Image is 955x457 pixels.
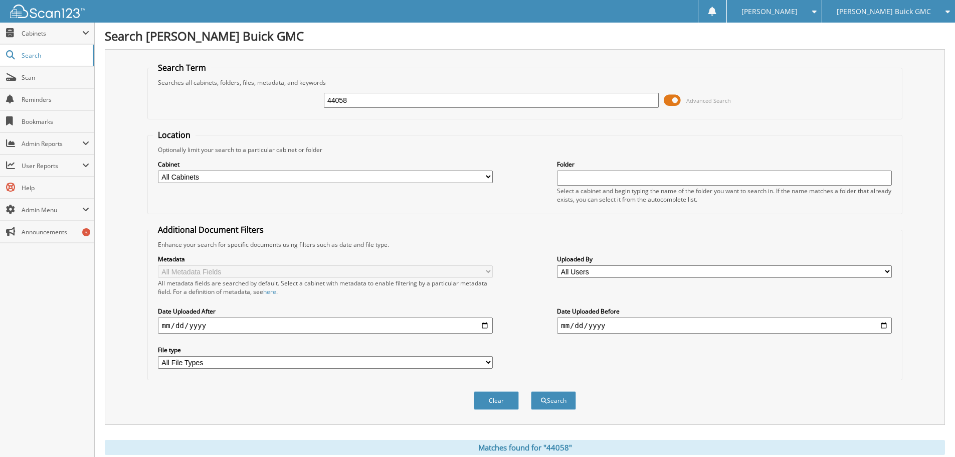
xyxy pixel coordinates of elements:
[686,97,731,104] span: Advanced Search
[22,95,89,104] span: Reminders
[158,160,493,169] label: Cabinet
[741,9,798,15] span: [PERSON_NAME]
[557,307,892,316] label: Date Uploaded Before
[158,318,493,334] input: start
[22,184,89,192] span: Help
[82,228,90,236] div: 3
[153,62,211,73] legend: Search Term
[474,391,519,410] button: Clear
[153,224,269,235] legend: Additional Document Filters
[153,78,897,87] div: Searches all cabinets, folders, files, metadata, and keywords
[22,162,82,170] span: User Reports
[22,228,89,236] span: Announcements
[22,51,88,60] span: Search
[105,28,945,44] h1: Search [PERSON_NAME] Buick GMC
[10,5,85,18] img: scan123-logo-white.svg
[22,139,82,148] span: Admin Reports
[263,287,276,296] a: here
[158,255,493,263] label: Metadata
[153,240,897,249] div: Enhance your search for specific documents using filters such as date and file type.
[22,29,82,38] span: Cabinets
[105,440,945,455] div: Matches found for "44058"
[22,117,89,126] span: Bookmarks
[557,187,892,204] div: Select a cabinet and begin typing the name of the folder you want to search in. If the name match...
[557,318,892,334] input: end
[158,279,493,296] div: All metadata fields are searched by default. Select a cabinet with metadata to enable filtering b...
[22,73,89,82] span: Scan
[837,9,931,15] span: [PERSON_NAME] Buick GMC
[557,160,892,169] label: Folder
[531,391,576,410] button: Search
[158,346,493,354] label: File type
[158,307,493,316] label: Date Uploaded After
[153,145,897,154] div: Optionally limit your search to a particular cabinet or folder
[22,206,82,214] span: Admin Menu
[557,255,892,263] label: Uploaded By
[153,129,196,140] legend: Location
